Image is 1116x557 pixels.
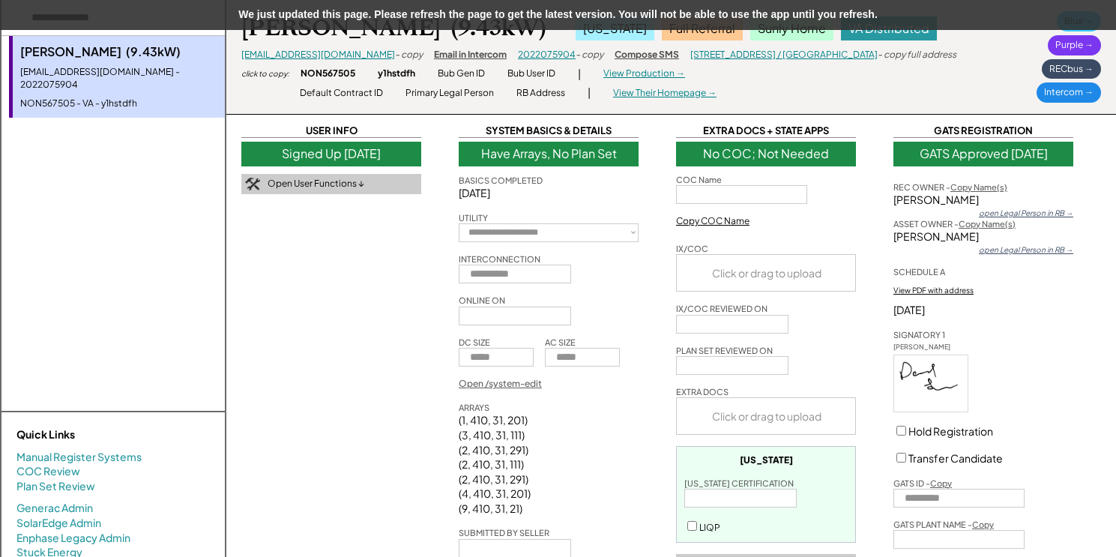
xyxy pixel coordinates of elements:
div: - copy full address [878,49,956,61]
div: INTERCONNECTION [459,253,540,265]
div: [DATE] [893,303,1073,318]
div: GATS REGISTRATION [893,124,1073,138]
div: NON567505 [301,67,355,80]
div: Quick Links [16,427,166,442]
u: Copy [930,478,952,488]
a: Enphase Legacy Admin [16,531,130,546]
div: IX/COC REVIEWED ON [676,303,767,314]
div: ASSET OWNER - [893,218,1016,229]
div: GATS ID - [893,478,952,489]
a: Plan Set Review [16,479,95,494]
div: View Production → [603,67,685,80]
div: [EMAIL_ADDRESS][DOMAIN_NAME] - 2022075904 [20,66,217,91]
label: LIQP [699,522,720,533]
div: EXTRA DOCS [676,386,729,397]
u: Copy [972,520,994,529]
div: Purple → [1048,35,1101,55]
div: RECbus → [1042,59,1101,79]
div: DC SIZE [459,337,490,348]
div: [PERSON_NAME] [893,343,968,352]
div: RB Address [516,87,565,100]
div: Compose SMS [615,49,679,61]
div: open Legal Person in RB → [979,244,1073,255]
u: Copy Name(s) [959,219,1016,229]
div: [PERSON_NAME] (9.43kW) [241,13,546,43]
div: View PDF with address [893,285,974,295]
label: Hold Registration [908,424,993,438]
a: 2022075904 [518,49,576,60]
div: View Their Homepage → [613,87,717,100]
div: Click or drag to upload [677,398,857,434]
div: Have Arrays, No Plan Set [459,142,639,166]
div: Click or drag to upload [677,255,857,291]
div: Signed Up [DATE] [241,142,421,166]
div: No COC; Not Needed [676,142,856,166]
div: [US_STATE] [740,454,793,466]
div: ARRAYS [459,402,489,413]
div: [PERSON_NAME] [893,193,1073,208]
img: 9PuCgxWU4RIg0JeAYNjXfOgNAQIECBA4m8D0XcXbfn9495Kb6T+FvrPNqv4SIDCcgGA43JQbMAECBAgQIECAAAECBL4sIBiqC... [894,355,968,412]
div: y1hstdfh [378,67,415,80]
img: tool-icon.png [245,178,260,191]
div: [PERSON_NAME] [893,229,1073,244]
div: EXTRA DOCS + STATE APPS [676,124,856,138]
div: [DATE] [459,186,639,201]
div: BASICS COMPLETED [459,175,543,186]
div: open Legal Person in RB → [979,208,1073,218]
div: [PERSON_NAME] (9.43kW) [20,43,217,60]
div: Open User Functions ↓ [268,178,364,190]
div: SIGNATORY 1 [893,329,945,340]
div: REC OWNER - [893,181,1007,193]
div: SCHEDULE A [893,266,945,277]
div: Open /system-edit [459,378,542,391]
a: Manual Register Systems [16,450,142,465]
div: Primary Legal Person [405,87,494,100]
div: AC SIZE [545,337,576,348]
div: GATS Approved [DATE] [893,142,1073,166]
a: COC Review [16,464,80,479]
div: | [578,67,581,82]
div: SYSTEM BASICS & DETAILS [459,124,639,138]
div: click to copy: [241,68,289,79]
div: Bub Gen ID [438,67,485,80]
div: Copy COC Name [676,215,749,228]
div: ONLINE ON [459,295,505,306]
label: Transfer Candidate [908,451,1003,465]
a: Generac Admin [16,501,93,516]
div: GATS PLANT NAME - [893,519,994,530]
div: (1, 410, 31, 201) (3, 410, 31, 111) (2, 410, 31, 291) (2, 410, 31, 111) (2, 410, 31, 291) (4, 410... [459,413,531,516]
div: PLAN SET REVIEWED ON [676,345,773,356]
div: | [588,85,591,100]
div: Bub User ID [507,67,555,80]
div: [US_STATE] CERTIFICATION [684,478,794,489]
div: NON567505 - VA - y1hstdfh [20,97,217,110]
div: USER INFO [241,124,421,138]
div: Email in Intercom [434,49,507,61]
div: IX/COC [676,243,708,254]
a: [STREET_ADDRESS] / [GEOGRAPHIC_DATA] [690,49,878,60]
div: - copy [576,49,603,61]
div: - copy [395,49,423,61]
div: COC Name [676,174,722,185]
u: Copy Name(s) [950,182,1007,192]
a: [EMAIL_ADDRESS][DOMAIN_NAME] [241,49,395,60]
div: UTILITY [459,212,488,223]
div: SUBMITTED BY SELLER [459,527,549,538]
div: Default Contract ID [300,87,383,100]
a: SolarEdge Admin [16,516,101,531]
div: Intercom → [1037,82,1101,103]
